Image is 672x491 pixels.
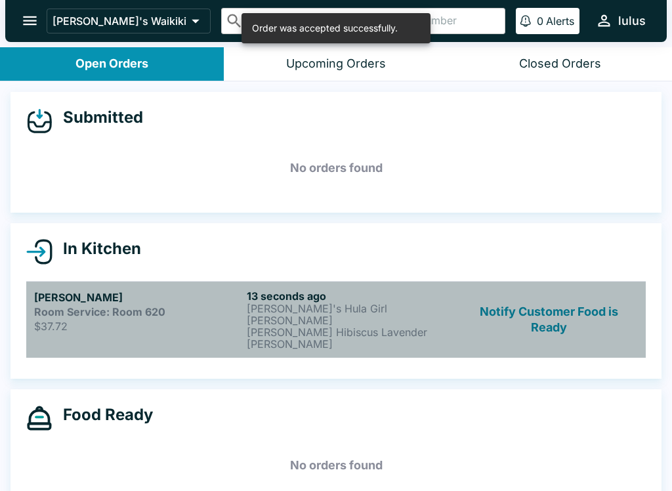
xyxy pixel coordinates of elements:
[52,405,153,425] h4: Food Ready
[546,14,574,28] p: Alerts
[460,289,638,350] button: Notify Customer Food is Ready
[52,14,186,28] p: [PERSON_NAME]'s Waikiki
[252,17,398,39] div: Order was accepted successfully.
[26,144,646,192] h5: No orders found
[247,289,454,303] h6: 13 seconds ago
[618,13,646,29] div: lulus
[47,9,211,33] button: [PERSON_NAME]'s Waikiki
[537,14,543,28] p: 0
[13,4,47,37] button: open drawer
[247,326,454,350] p: [PERSON_NAME] Hibiscus Lavender [PERSON_NAME]
[26,281,646,358] a: [PERSON_NAME]Room Service: Room 620$37.7213 seconds ago[PERSON_NAME]'s Hula Girl [PERSON_NAME][PE...
[590,7,651,35] button: lulus
[52,108,143,127] h4: Submitted
[34,289,241,305] h5: [PERSON_NAME]
[34,305,165,318] strong: Room Service: Room 620
[26,442,646,489] h5: No orders found
[75,56,148,72] div: Open Orders
[247,303,454,326] p: [PERSON_NAME]'s Hula Girl [PERSON_NAME]
[52,239,141,259] h4: In Kitchen
[519,56,601,72] div: Closed Orders
[34,320,241,333] p: $37.72
[286,56,386,72] div: Upcoming Orders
